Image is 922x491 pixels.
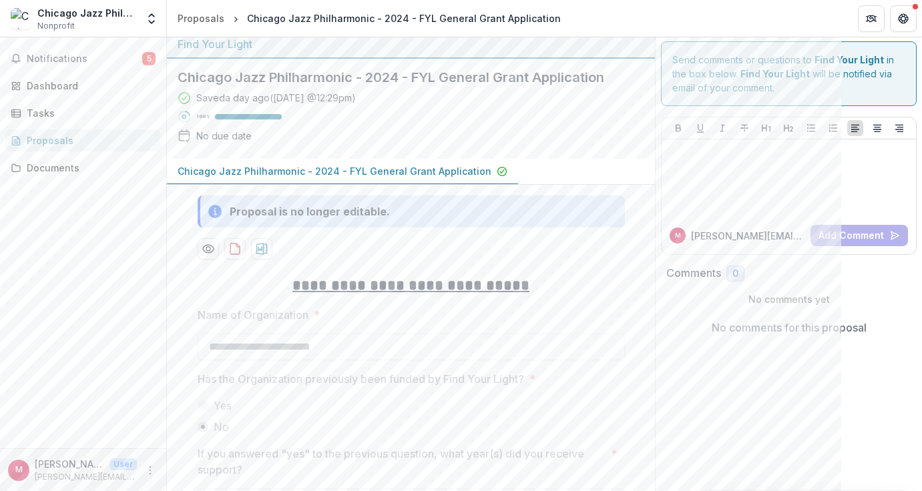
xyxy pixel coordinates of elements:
nav: breadcrumb [172,9,566,28]
button: Italicize [714,120,730,136]
button: Add Comment [811,225,908,246]
div: Send comments or questions to in the box below. will be notified via email of your comment. [661,41,917,106]
div: Proposals [178,11,224,25]
span: Notifications [27,53,142,65]
p: User [109,458,137,470]
a: Proposals [172,9,230,28]
div: Documents [27,161,150,175]
div: michael.nearpass@chijazzphil.org [675,232,681,239]
button: Align Center [869,120,885,136]
a: Tasks [5,102,161,124]
div: Find Your Light [178,36,644,52]
span: No [214,419,229,435]
button: Notifications5 [5,48,161,69]
div: Chicago Jazz Philharmonic - 2024 - FYL General Grant Application [247,11,561,25]
strong: Find Your Light [740,68,810,79]
p: Has the Organization previously been funded by Find Your Light? [198,371,524,387]
p: [PERSON_NAME][EMAIL_ADDRESS][PERSON_NAME][DOMAIN_NAME] [691,229,805,243]
a: Proposals [5,129,161,151]
div: Saved a day ago ( [DATE] @ 12:29pm ) [196,91,356,105]
button: Strike [736,120,752,136]
p: No comments for this proposal [712,320,867,336]
p: Name of Organization [198,307,308,323]
button: Open entity switcher [142,5,161,32]
a: Documents [5,157,161,179]
button: download-proposal [251,238,272,260]
button: Align Right [891,120,907,136]
button: More [142,462,158,478]
span: 0 [732,268,738,280]
p: [PERSON_NAME][EMAIL_ADDRESS][PERSON_NAME][DOMAIN_NAME] [35,471,137,483]
div: Chicago Jazz Philharmonic [37,6,137,20]
p: Chicago Jazz Philharmonic - 2024 - FYL General Grant Application [178,164,491,178]
div: Proposal is no longer editable. [230,203,390,219]
p: 100 % [196,112,210,121]
span: Yes [214,398,232,414]
h2: Chicago Jazz Philharmonic - 2024 - FYL General Grant Application [178,69,623,85]
p: If you answered "yes" to the previous question, what year(s) did you receive support? [198,446,606,478]
div: Proposals [27,133,150,147]
h2: Comments [666,267,721,280]
button: Heading 1 [758,120,774,136]
p: No comments yet [666,292,911,306]
button: Preview 44ec127d-565a-4351-b592-8b23cc719d70-0.pdf [198,238,219,260]
button: Ordered List [825,120,841,136]
div: Dashboard [27,79,150,93]
span: 5 [142,52,156,65]
strong: Find Your Light [815,54,884,65]
button: Partners [858,5,885,32]
a: Dashboard [5,75,161,97]
div: michael.nearpass@chijazzphil.org [15,466,23,474]
div: Tasks [27,106,150,120]
button: Bullet List [803,120,819,136]
button: download-proposal [224,238,246,260]
button: Heading 2 [780,120,796,136]
p: [PERSON_NAME][EMAIL_ADDRESS][PERSON_NAME][DOMAIN_NAME] [35,457,104,471]
span: Nonprofit [37,20,75,32]
div: No due date [196,129,252,143]
button: Underline [692,120,708,136]
button: Get Help [890,5,917,32]
img: Chicago Jazz Philharmonic [11,8,32,29]
button: Align Left [847,120,863,136]
button: Bold [670,120,686,136]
